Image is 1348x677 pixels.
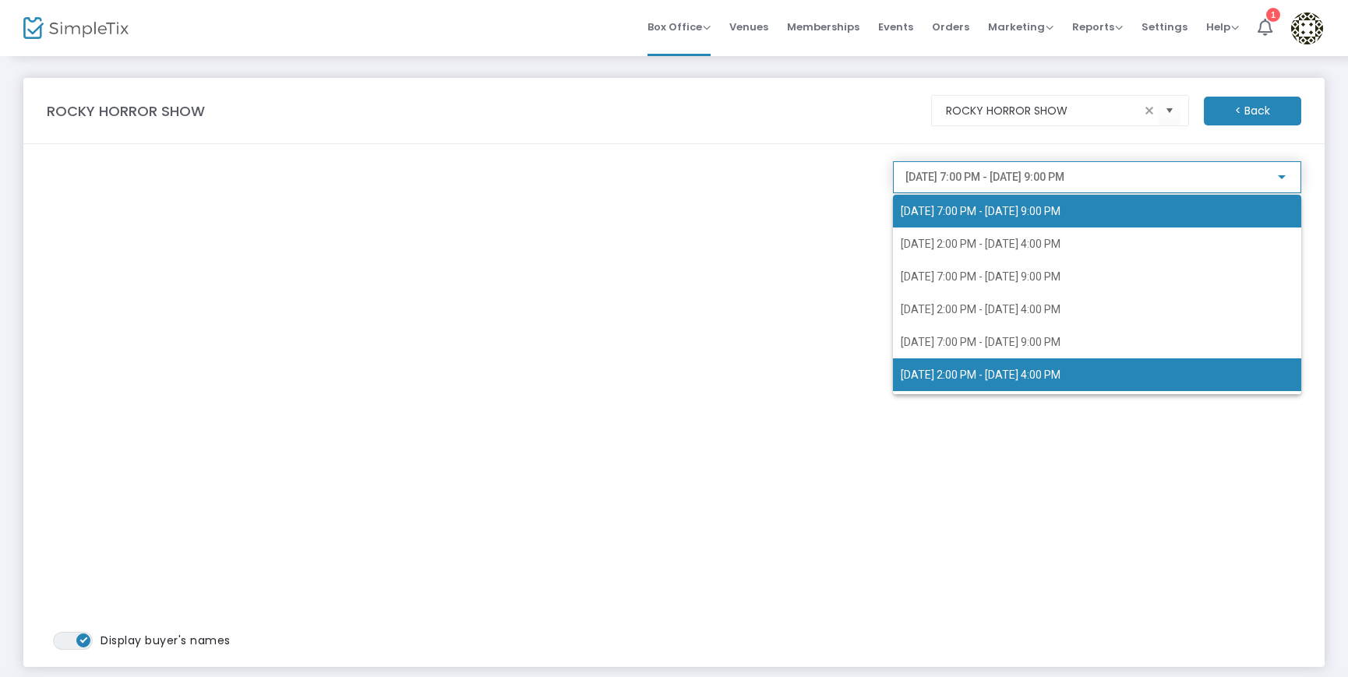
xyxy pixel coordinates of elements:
[901,303,1060,316] span: [DATE] 2:00 PM - [DATE] 4:00 PM
[901,270,1060,283] span: [DATE] 7:00 PM - [DATE] 9:00 PM
[901,238,1060,250] span: [DATE] 2:00 PM - [DATE] 4:00 PM
[901,205,1060,217] span: [DATE] 7:00 PM - [DATE] 9:00 PM
[901,336,1060,348] span: [DATE] 7:00 PM - [DATE] 9:00 PM
[901,368,1060,381] span: [DATE] 2:00 PM - [DATE] 4:00 PM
